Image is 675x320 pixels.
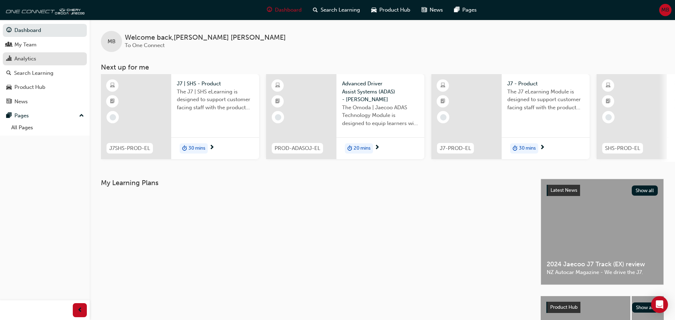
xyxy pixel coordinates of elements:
span: next-icon [209,145,214,151]
a: Analytics [3,52,87,65]
span: 20 mins [354,144,371,152]
div: Open Intercom Messenger [651,296,668,313]
span: duration-icon [182,144,187,153]
button: DashboardMy TeamAnalyticsSearch LearningProduct HubNews [3,22,87,109]
span: learningResourceType_ELEARNING-icon [110,81,115,90]
a: pages-iconPages [449,3,482,17]
span: J7 | SHS - Product [177,80,253,88]
span: learningRecordVerb_NONE-icon [440,114,446,120]
span: guage-icon [267,6,272,14]
a: car-iconProduct Hub [366,3,416,17]
a: Latest NewsShow all2024 Jaecoo J7 Track (EX) reviewNZ Autocar Magazine - We drive the J7. [541,179,664,285]
span: search-icon [6,70,11,77]
span: pages-icon [454,6,459,14]
span: NZ Autocar Magazine - We drive the J7. [547,268,658,276]
a: Latest NewsShow all [547,185,658,196]
a: My Team [3,38,87,51]
span: MB [108,38,116,46]
span: Welcome back , [PERSON_NAME] [PERSON_NAME] [125,34,286,42]
div: News [14,98,28,106]
span: duration-icon [347,144,352,153]
span: pages-icon [6,113,12,119]
span: learningRecordVerb_NONE-icon [605,114,612,120]
span: Dashboard [275,6,302,14]
button: Pages [3,109,87,122]
span: chart-icon [6,56,12,62]
span: Pages [462,6,477,14]
span: J7-PROD-EL [440,144,471,152]
a: All Pages [8,122,87,133]
span: MB [661,6,669,14]
a: J7-PROD-ELJ7 - ProductThe J7 eLearning Module is designed to support customer facing staff with t... [431,74,590,159]
span: search-icon [313,6,318,14]
button: Show all [632,185,658,196]
span: next-icon [540,145,545,151]
a: Dashboard [3,24,87,37]
span: people-icon [6,42,12,48]
button: Show all [632,302,658,313]
span: News [430,6,443,14]
a: PROD-ADASOJ-ELAdvanced Driver Assist Systems (ADAS) - [PERSON_NAME]The Omoda | Jaecoo ADAS Techno... [266,74,424,159]
span: PROD-ADASOJ-EL [275,144,320,152]
span: next-icon [374,145,380,151]
span: booktick-icon [606,97,611,106]
span: 30 mins [188,144,205,152]
span: learningRecordVerb_NONE-icon [275,114,281,120]
span: learningResourceType_ELEARNING-icon [606,81,611,90]
span: up-icon [79,111,84,120]
button: MB [659,4,671,16]
span: Advanced Driver Assist Systems (ADAS) - [PERSON_NAME] [342,80,419,104]
span: SHS-PROD-EL [605,144,640,152]
span: car-icon [371,6,377,14]
a: news-iconNews [416,3,449,17]
span: 2024 Jaecoo J7 Track (EX) review [547,260,658,268]
span: Latest News [551,187,577,193]
a: guage-iconDashboard [261,3,307,17]
div: My Team [14,41,37,49]
a: search-iconSearch Learning [307,3,366,17]
span: Product Hub [550,304,578,310]
a: Product HubShow all [546,302,658,313]
span: prev-icon [77,306,83,315]
span: Search Learning [321,6,360,14]
span: learningResourceType_ELEARNING-icon [441,81,445,90]
span: 30 mins [519,144,536,152]
span: news-icon [422,6,427,14]
a: Search Learning [3,67,87,80]
img: oneconnect [4,3,84,17]
span: car-icon [6,84,12,91]
span: learningRecordVerb_NONE-icon [110,114,116,120]
a: Product Hub [3,81,87,94]
span: learningResourceType_ELEARNING-icon [275,81,280,90]
span: news-icon [6,99,12,105]
a: News [3,95,87,108]
span: booktick-icon [275,97,280,106]
h3: Next up for me [90,63,675,71]
span: To One Connect [125,42,165,48]
span: booktick-icon [110,97,115,106]
span: The J7 | SHS eLearning is designed to support customer facing staff with the product and sales in... [177,88,253,112]
h3: My Learning Plans [101,179,529,187]
span: J7 - Product [507,80,584,88]
span: booktick-icon [441,97,445,106]
span: duration-icon [513,144,517,153]
a: J7SHS-PROD-ELJ7 | SHS - ProductThe J7 | SHS eLearning is designed to support customer facing staf... [101,74,259,159]
div: Analytics [14,55,36,63]
span: The J7 eLearning Module is designed to support customer facing staff with the product and sales i... [507,88,584,112]
span: guage-icon [6,27,12,34]
div: Search Learning [14,69,53,77]
span: The Omoda | Jaecoo ADAS Technology Module is designed to equip learners with essential knowledge ... [342,104,419,128]
span: J7SHS-PROD-EL [109,144,150,152]
div: Pages [14,112,29,120]
span: Product Hub [379,6,410,14]
div: Product Hub [14,83,45,91]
